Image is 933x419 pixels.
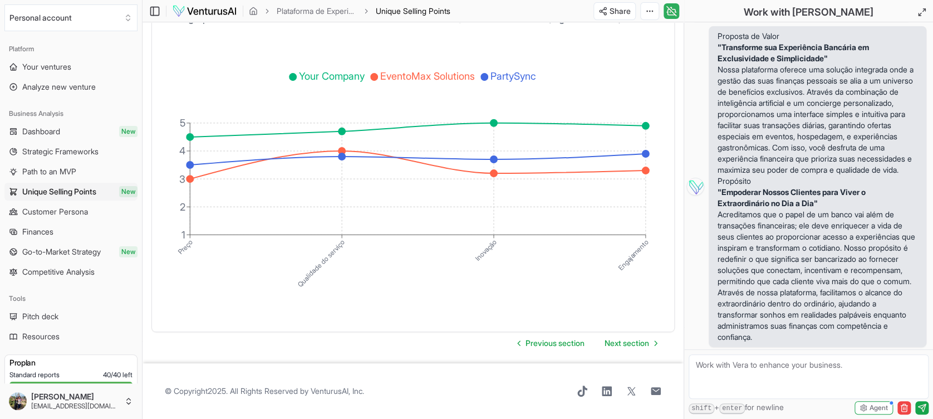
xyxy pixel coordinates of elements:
[4,263,138,281] a: Competitive Analysis
[4,223,138,241] a: Finances
[119,246,138,257] span: New
[180,201,185,213] tspan: 2
[380,70,475,82] span: EventoMax Solutions
[22,206,88,217] span: Customer Persona
[4,143,138,160] a: Strategic Frameworks
[4,328,138,345] a: Resources
[176,238,195,256] tspan: Preço
[4,388,138,415] button: [PERSON_NAME][EMAIL_ADDRESS][DOMAIN_NAME]
[22,331,60,342] span: Resources
[172,4,237,18] img: logo
[4,243,138,261] a: Go-to-Market StrategyNew
[526,338,585,349] span: Previous section
[718,31,917,42] h3: Proposta de Valor
[376,6,450,17] span: Unique Selling Points
[22,146,99,157] span: Strategic Frameworks
[22,166,76,177] span: Path to an MVP
[718,176,917,187] h3: Propósito
[180,117,185,129] tspan: 5
[718,209,917,343] p: Acreditamos que o papel de um banco vai além de transações financeiras; ele deve enriquecer a vid...
[119,126,138,137] span: New
[4,78,138,96] a: Analyze new venture
[509,332,666,354] nav: pagination
[4,203,138,221] a: Customer Persona
[4,58,138,76] a: Your ventures
[296,238,346,289] tspan: Qualidade do serviço
[181,229,185,241] tspan: 1
[617,238,651,272] tspan: Engajamento
[4,105,138,123] div: Business Analysis
[22,311,58,322] span: Pitch deck
[277,6,357,17] a: Plataforma de Experiências
[490,70,536,82] span: PartySync
[22,246,101,257] span: Go-to-Market Strategy
[299,70,365,82] span: Your Company
[376,6,450,16] span: Unique Selling Points
[4,4,138,31] button: Select an organization
[718,64,917,176] p: Nossa plataforma oferece uma solução integrada onde a gestão das suas finanças pessoais se alia a...
[689,403,714,414] kbd: shift
[4,123,138,140] a: DashboardNew
[22,126,60,137] span: Dashboard
[22,226,53,237] span: Finances
[119,186,138,197] span: New
[744,4,873,20] h2: Work with [PERSON_NAME]
[179,173,185,184] tspan: 3
[31,392,120,402] span: [PERSON_NAME]
[249,6,450,17] nav: breadcrumb
[686,178,704,196] img: Vera
[596,332,666,354] a: Go to next page
[4,163,138,181] a: Path to an MVP
[9,357,132,368] h3: Pro plan
[718,42,869,63] strong: "Transforme sua Experiência Bancária em Exclusividade e Simplicidade"
[689,402,784,414] span: + for newline
[22,266,95,277] span: Competitive Analysis
[4,308,138,325] a: Pitch deck
[31,402,120,411] span: [EMAIL_ADDRESS][DOMAIN_NAME]
[718,187,866,208] strong: "Empoderar Nossos Clientes para Viver o Extraordinário no Dia a Dia"
[22,61,71,72] span: Your ventures
[474,238,499,263] tspan: Inovação
[311,386,362,396] a: VenturusAI, Inc
[4,40,138,58] div: Platform
[605,338,649,349] span: Next section
[22,81,96,92] span: Analyze new venture
[4,290,138,308] div: Tools
[165,386,364,397] span: © Copyright 2025 . All Rights Reserved by .
[509,332,593,354] a: Go to previous page
[593,2,636,20] button: Share
[610,6,631,17] span: Share
[103,371,132,379] span: 40 / 40 left
[9,371,60,379] span: Standard reports
[4,183,138,201] a: Unique Selling PointsNew
[9,392,27,410] img: ACg8ocK5GvR0zmbFT8nnRfSroFWB0Z_4VrJ6a2fg9iWDCNZ-z5XU4ubGsQ=s96-c
[179,145,185,157] tspan: 4
[22,186,96,197] span: Unique Selling Points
